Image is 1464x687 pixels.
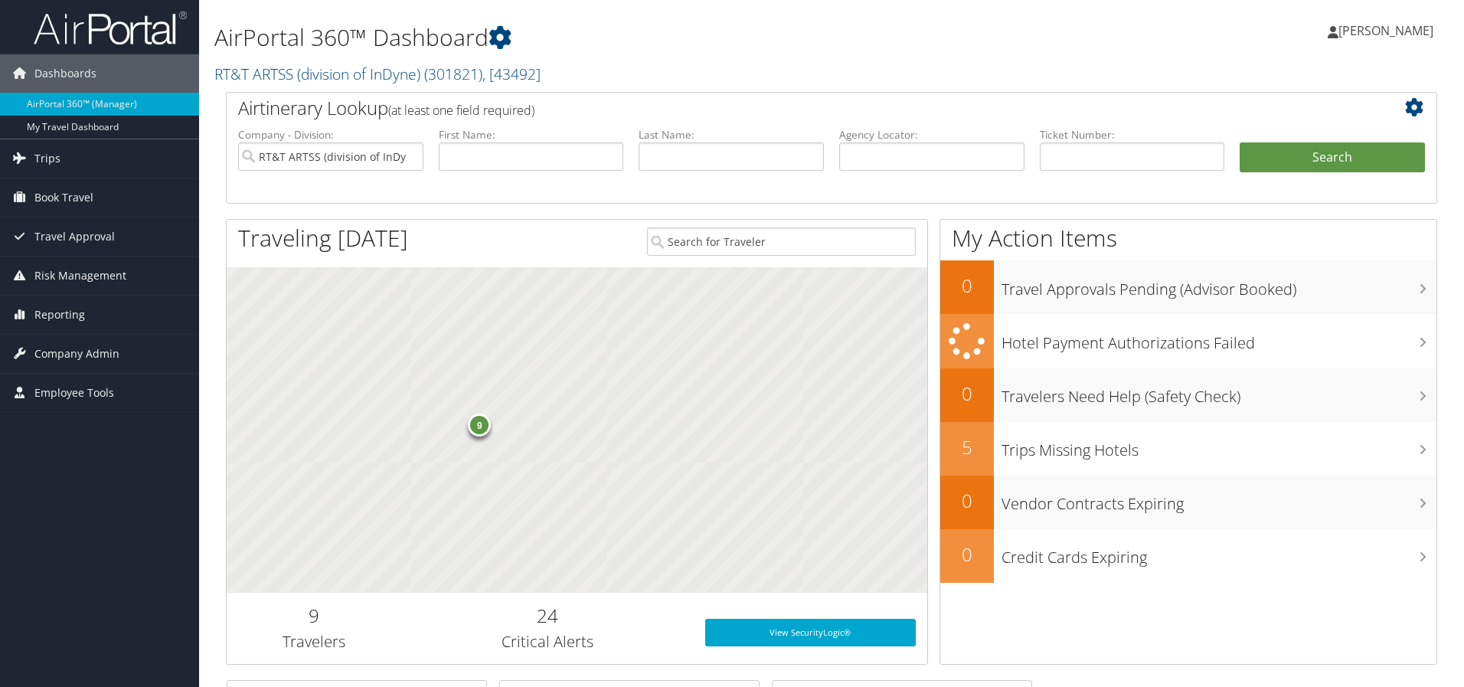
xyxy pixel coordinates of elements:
[34,335,119,373] span: Company Admin
[388,102,534,119] span: (at least one field required)
[1338,22,1433,39] span: [PERSON_NAME]
[214,64,541,84] a: RT&T ARTSS (division of InDyne)
[439,127,624,142] label: First Name:
[705,619,916,646] a: View SecurityLogic®
[238,631,391,653] h3: Travelers
[1002,486,1436,515] h3: Vendor Contracts Expiring
[1328,8,1449,54] a: [PERSON_NAME]
[1002,539,1436,568] h3: Credit Cards Expiring
[34,374,114,412] span: Employee Tools
[482,64,541,84] span: , [ 43492 ]
[940,222,1436,254] h1: My Action Items
[940,260,1436,314] a: 0Travel Approvals Pending (Advisor Booked)
[940,368,1436,422] a: 0Travelers Need Help (Safety Check)
[940,541,994,568] h2: 0
[940,422,1436,476] a: 5Trips Missing Hotels
[1002,271,1436,300] h3: Travel Approvals Pending (Advisor Booked)
[940,381,994,407] h2: 0
[1240,142,1425,173] button: Search
[839,127,1024,142] label: Agency Locator:
[34,257,126,295] span: Risk Management
[34,10,187,46] img: airportal-logo.png
[238,127,423,142] label: Company - Division:
[34,178,93,217] span: Book Travel
[424,64,482,84] span: ( 301821 )
[214,21,1038,54] h1: AirPortal 360™ Dashboard
[639,127,824,142] label: Last Name:
[1002,432,1436,461] h3: Trips Missing Hotels
[413,603,682,629] h2: 24
[34,218,115,256] span: Travel Approval
[469,413,492,436] div: 9
[940,529,1436,583] a: 0Credit Cards Expiring
[34,296,85,334] span: Reporting
[34,139,60,178] span: Trips
[1002,378,1436,407] h3: Travelers Need Help (Safety Check)
[238,95,1324,121] h2: Airtinerary Lookup
[940,434,994,460] h2: 5
[413,631,682,653] h3: Critical Alerts
[940,488,994,514] h2: 0
[34,54,96,93] span: Dashboards
[1002,325,1436,354] h3: Hotel Payment Authorizations Failed
[238,222,408,254] h1: Traveling [DATE]
[940,476,1436,529] a: 0Vendor Contracts Expiring
[238,603,391,629] h2: 9
[1040,127,1225,142] label: Ticket Number:
[940,314,1436,368] a: Hotel Payment Authorizations Failed
[940,273,994,299] h2: 0
[647,227,916,256] input: Search for Traveler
